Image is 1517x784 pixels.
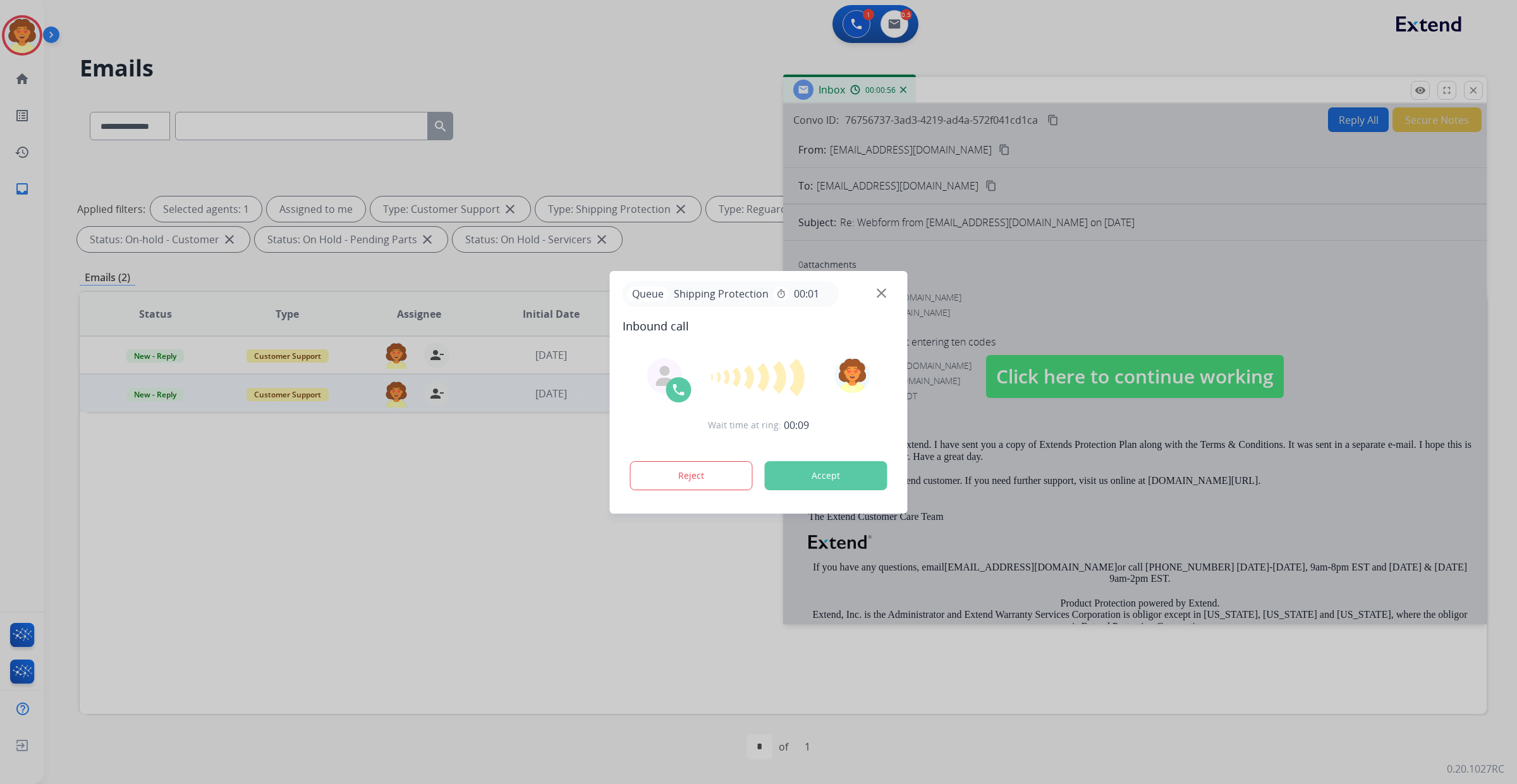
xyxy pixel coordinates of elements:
img: avatar [834,358,870,393]
img: call-icon [671,382,686,397]
span: Wait time at ring: [708,419,781,431]
img: agent-avatar [655,366,675,386]
mat-icon: timer [776,289,786,299]
span: 00:01 [794,286,819,301]
p: 0.20.1027RC [1447,761,1504,776]
span: Inbound call [623,317,895,335]
span: 00:09 [784,418,809,433]
p: Queue [628,286,669,302]
span: Shipping Protection [669,286,774,301]
button: Reject [630,461,753,490]
img: close-button [877,288,886,298]
button: Accept [765,461,887,490]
